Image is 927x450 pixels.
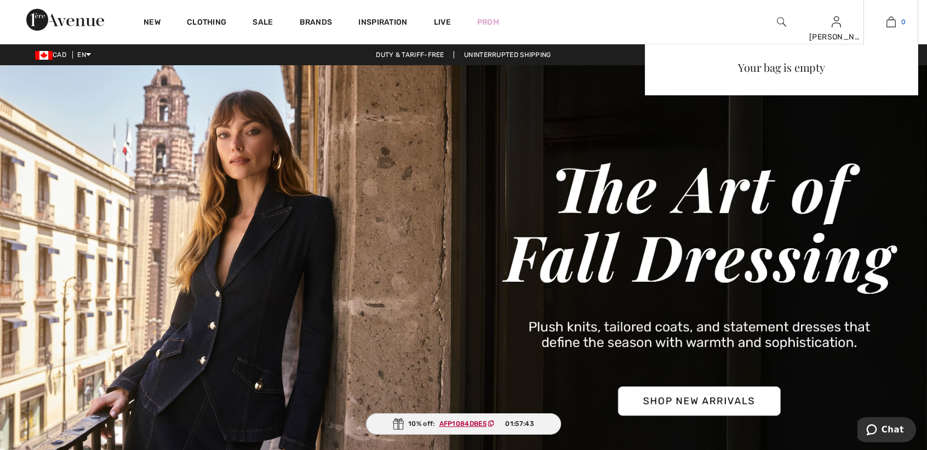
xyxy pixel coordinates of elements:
[358,18,407,29] span: Inspiration
[434,16,451,28] a: Live
[77,51,91,59] span: EN
[35,51,71,59] span: CAD
[144,18,161,29] a: New
[864,15,918,29] a: 0
[439,420,487,428] ins: AFP1084DBE5
[253,18,273,29] a: Sale
[35,51,53,60] img: Canadian Dollar
[477,16,499,28] a: Prom
[300,18,333,29] a: Brands
[809,31,863,43] div: [PERSON_NAME]
[832,15,841,29] img: My Info
[187,18,226,29] a: Clothing
[886,15,896,29] img: My Bag
[832,16,841,27] a: Sign In
[366,413,561,435] div: 10% off:
[26,9,104,31] img: 1ère Avenue
[505,419,534,429] span: 01:57:43
[393,418,404,430] img: Gift.svg
[654,53,909,82] div: Your bag is empty
[857,417,916,445] iframe: Opens a widget where you can chat to one of our agents
[777,15,786,29] img: search the website
[901,17,906,27] span: 0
